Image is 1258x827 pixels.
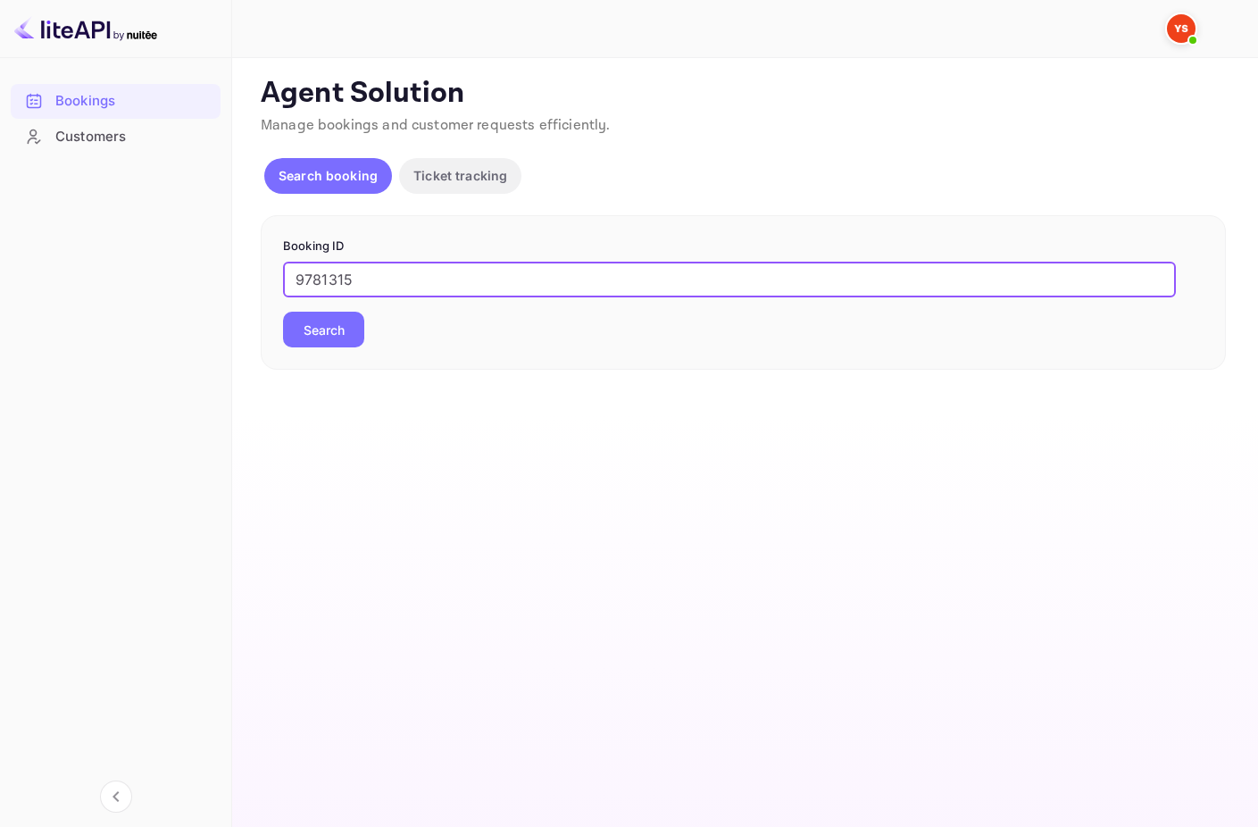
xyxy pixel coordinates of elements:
[261,116,611,135] span: Manage bookings and customer requests efficiently.
[413,166,507,185] p: Ticket tracking
[11,120,221,155] div: Customers
[55,91,212,112] div: Bookings
[11,84,221,119] div: Bookings
[55,127,212,147] div: Customers
[14,14,157,43] img: LiteAPI logo
[11,84,221,117] a: Bookings
[283,312,364,347] button: Search
[283,262,1176,297] input: Enter Booking ID (e.g., 63782194)
[279,166,378,185] p: Search booking
[1167,14,1196,43] img: Yandex Support
[100,781,132,813] button: Collapse navigation
[261,76,1226,112] p: Agent Solution
[283,238,1204,255] p: Booking ID
[11,120,221,153] a: Customers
